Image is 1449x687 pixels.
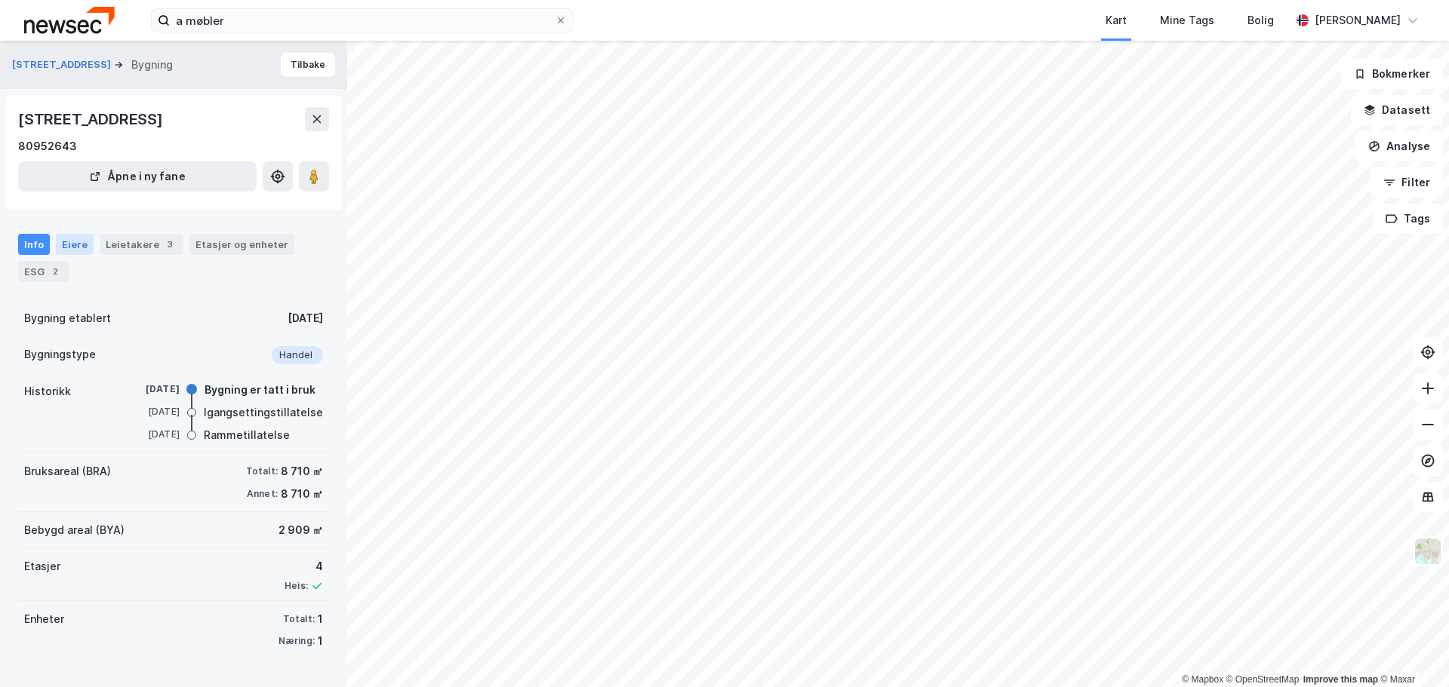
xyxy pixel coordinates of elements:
button: Filter [1371,167,1443,198]
button: [STREET_ADDRESS] [12,57,114,72]
a: Improve this map [1303,674,1378,685]
div: Totalt: [246,465,278,477]
div: [DATE] [119,382,180,396]
div: 4 [285,557,323,575]
a: Mapbox [1182,674,1223,685]
div: Historikk [24,382,71,400]
input: Søk på adresse, matrikkel, gårdeiere, leietakere eller personer [170,9,555,32]
div: 1 [318,610,323,628]
div: 1 [318,632,323,650]
div: Totalt: [283,613,315,625]
iframe: Chat Widget [1374,615,1449,687]
button: Åpne i ny fane [18,161,257,192]
div: 2 [48,264,63,279]
div: 8 710 ㎡ [281,485,323,503]
div: ESG [18,261,69,282]
div: [DATE] [288,309,323,327]
div: Bebygd areal (BYA) [24,521,125,539]
div: Bygningstype [24,345,96,363]
div: 8 710 ㎡ [281,462,323,480]
div: Næring: [278,635,315,647]
img: Z [1414,537,1442,566]
img: newsec-logo.f6e21ccffca1b3a03d2d.png [24,7,115,33]
button: Tilbake [281,53,335,77]
div: Bruksareal (BRA) [24,462,111,480]
div: Bygning er tatt i bruk [205,381,315,399]
div: [STREET_ADDRESS] [18,107,166,131]
div: 2 909 ㎡ [278,521,323,539]
div: Etasjer og enheter [195,238,288,251]
button: Tags [1373,204,1443,234]
div: Info [18,234,50,255]
div: Bygning [131,56,173,74]
div: Annet: [247,488,278,500]
div: Eiere [56,234,94,255]
div: [PERSON_NAME] [1315,11,1401,29]
div: [DATE] [119,428,180,441]
div: Bygning etablert [24,309,111,327]
div: [DATE] [119,405,180,419]
div: Enheter [24,610,64,628]
div: Leietakere [100,234,183,255]
div: Kart [1106,11,1127,29]
button: Datasett [1351,95,1443,125]
div: Rammetillatelse [204,426,290,444]
div: 80952643 [18,137,77,155]
div: Mine Tags [1160,11,1214,29]
div: Heis: [285,580,308,592]
button: Analyse [1355,131,1443,161]
a: OpenStreetMap [1226,674,1300,685]
div: 3 [162,237,177,252]
div: Etasjer [24,557,60,575]
div: Bolig [1247,11,1274,29]
div: Igangsettingstillatelse [204,403,323,422]
button: Bokmerker [1341,59,1443,89]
